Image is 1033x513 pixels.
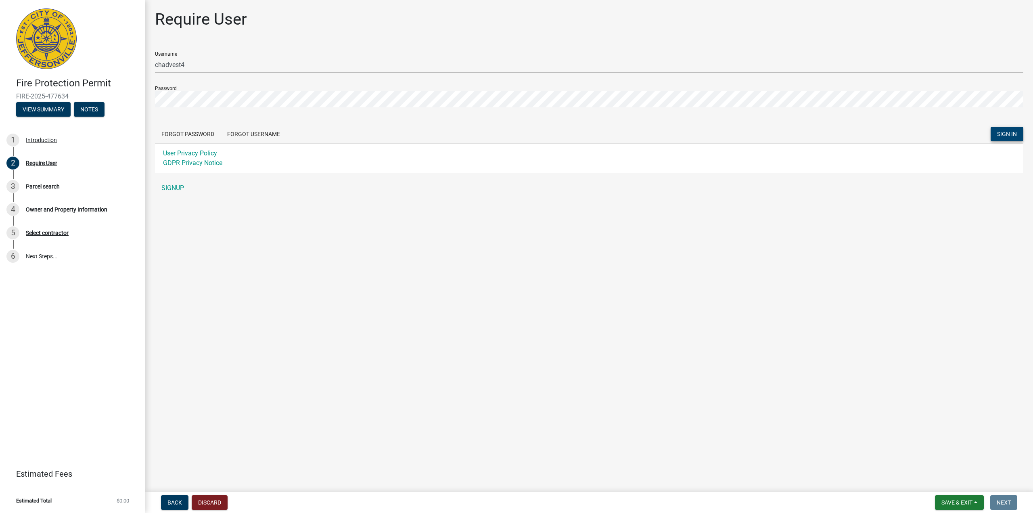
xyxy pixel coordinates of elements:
[997,499,1011,506] span: Next
[26,230,69,236] div: Select contractor
[16,92,129,100] span: FIRE-2025-477634
[192,495,228,510] button: Discard
[163,159,222,167] a: GDPR Privacy Notice
[167,499,182,506] span: Back
[6,157,19,170] div: 2
[16,77,139,89] h4: Fire Protection Permit
[26,184,60,189] div: Parcel search
[155,10,247,29] h1: Require User
[74,102,105,117] button: Notes
[991,127,1023,141] button: SIGN IN
[26,207,107,212] div: Owner and Property Information
[6,203,19,216] div: 4
[26,160,57,166] div: Require User
[6,250,19,263] div: 6
[6,466,132,482] a: Estimated Fees
[161,495,188,510] button: Back
[6,180,19,193] div: 3
[6,134,19,147] div: 1
[16,102,71,117] button: View Summary
[26,137,57,143] div: Introduction
[117,498,129,503] span: $0.00
[990,495,1017,510] button: Next
[6,226,19,239] div: 5
[16,107,71,113] wm-modal-confirm: Summary
[935,495,984,510] button: Save & Exit
[74,107,105,113] wm-modal-confirm: Notes
[155,180,1023,196] a: SIGNUP
[155,127,221,141] button: Forgot Password
[221,127,286,141] button: Forgot Username
[16,8,77,69] img: City of Jeffersonville, Indiana
[997,131,1017,137] span: SIGN IN
[16,498,52,503] span: Estimated Total
[941,499,972,506] span: Save & Exit
[163,149,217,157] a: User Privacy Policy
